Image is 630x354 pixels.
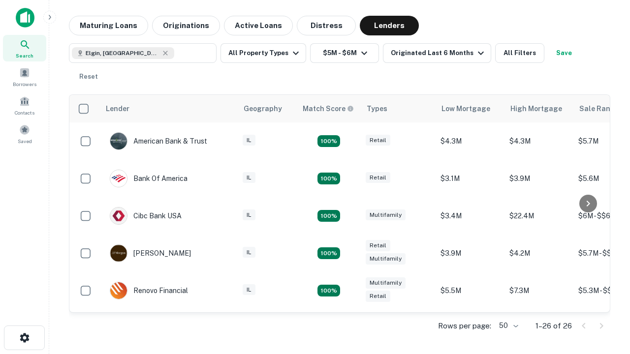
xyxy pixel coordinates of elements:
[436,197,504,235] td: $3.4M
[310,43,379,63] button: $5M - $6M
[436,235,504,272] td: $3.9M
[383,43,491,63] button: Originated Last 6 Months
[548,43,580,63] button: Save your search to get updates of matches that match your search criteria.
[438,320,491,332] p: Rows per page:
[366,135,390,146] div: Retail
[3,120,46,147] a: Saved
[317,135,340,147] div: Matching Properties: 7, hasApolloMatch: undefined
[303,103,354,114] div: Capitalize uses an advanced AI algorithm to match your search with the best lender. The match sco...
[504,160,573,197] td: $3.9M
[495,43,544,63] button: All Filters
[16,8,34,28] img: capitalize-icon.png
[110,244,191,262] div: [PERSON_NAME]
[436,95,504,122] th: Low Mortgage
[317,173,340,184] div: Matching Properties: 4, hasApolloMatch: undefined
[366,253,406,265] div: Multifamily
[367,103,387,115] div: Types
[152,16,220,35] button: Originations
[110,282,188,299] div: Renovo Financial
[110,133,127,149] img: picture
[3,35,46,61] a: Search
[110,170,188,187] div: Bank Of America
[243,172,255,183] div: IL
[436,122,504,160] td: $4.3M
[110,245,127,262] img: picture
[224,16,293,35] button: Active Loans
[510,103,562,115] div: High Mortgage
[243,247,255,258] div: IL
[535,320,572,332] p: 1–26 of 26
[366,240,390,251] div: Retail
[297,16,356,35] button: Distress
[16,52,33,59] span: Search
[13,80,36,88] span: Borrowers
[238,95,297,122] th: Geography
[366,172,390,183] div: Retail
[243,284,255,295] div: IL
[297,95,361,122] th: Capitalize uses an advanced AI algorithm to match your search with the best lender. The match sco...
[360,16,419,35] button: Lenders
[504,197,573,235] td: $22.4M
[361,95,436,122] th: Types
[495,319,520,333] div: 50
[504,235,573,272] td: $4.2M
[3,63,46,90] a: Borrowers
[86,49,159,58] span: Elgin, [GEOGRAPHIC_DATA], [GEOGRAPHIC_DATA]
[18,137,32,145] span: Saved
[100,95,238,122] th: Lender
[366,277,406,289] div: Multifamily
[317,247,340,259] div: Matching Properties: 4, hasApolloMatch: undefined
[220,43,306,63] button: All Property Types
[110,207,127,224] img: picture
[366,291,390,302] div: Retail
[441,103,490,115] div: Low Mortgage
[436,272,504,309] td: $5.5M
[317,210,340,222] div: Matching Properties: 4, hasApolloMatch: undefined
[504,309,573,347] td: $3.1M
[3,92,46,118] a: Contacts
[106,103,129,115] div: Lender
[110,170,127,187] img: picture
[504,122,573,160] td: $4.3M
[317,285,340,296] div: Matching Properties: 4, hasApolloMatch: undefined
[110,132,207,150] div: American Bank & Trust
[436,309,504,347] td: $2.2M
[243,209,255,221] div: IL
[69,16,148,35] button: Maturing Loans
[436,160,504,197] td: $3.1M
[15,109,34,117] span: Contacts
[303,103,352,114] h6: Match Score
[581,244,630,291] iframe: Chat Widget
[391,47,487,59] div: Originated Last 6 Months
[504,272,573,309] td: $7.3M
[73,67,104,87] button: Reset
[243,135,255,146] div: IL
[504,95,573,122] th: High Mortgage
[366,209,406,221] div: Multifamily
[244,103,282,115] div: Geography
[110,207,182,225] div: Cibc Bank USA
[110,282,127,299] img: picture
